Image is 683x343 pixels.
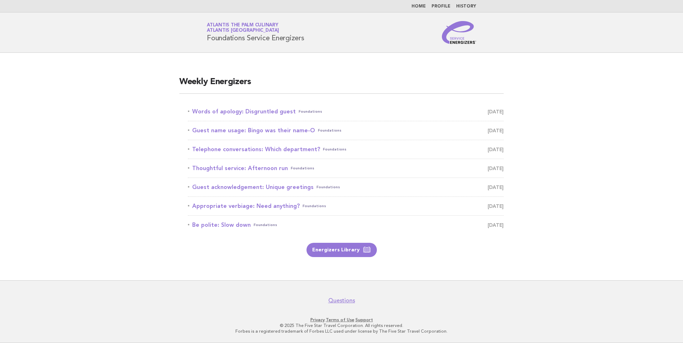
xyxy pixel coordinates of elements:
[188,201,504,211] a: Appropriate verbiage: Need anything?Foundations [DATE]
[488,201,504,211] span: [DATE]
[123,317,560,323] p: · ·
[316,182,340,192] span: Foundations
[306,243,377,257] a: Energizers Library
[328,297,355,304] a: Questions
[188,144,504,154] a: Telephone conversations: Which department?Foundations [DATE]
[488,163,504,173] span: [DATE]
[488,107,504,117] span: [DATE]
[254,220,277,230] span: Foundations
[123,323,560,328] p: © 2025 The Five Star Travel Corporation. All rights reserved.
[123,328,560,334] p: Forbes is a registered trademark of Forbes LLC used under license by The Five Star Travel Corpora...
[456,4,476,9] a: History
[318,126,341,135] span: Foundations
[188,126,504,135] a: Guest name usage: Bingo was their name-OFoundations [DATE]
[188,220,504,230] a: Be polite: Slow downFoundations [DATE]
[488,182,504,192] span: [DATE]
[326,317,354,322] a: Terms of Use
[303,201,326,211] span: Foundations
[188,163,504,173] a: Thoughtful service: Afternoon runFoundations [DATE]
[291,163,314,173] span: Foundations
[179,76,504,94] h2: Weekly Energizers
[188,182,504,192] a: Guest acknowledgement: Unique greetingsFoundations [DATE]
[207,23,279,33] a: Atlantis The Palm CulinaryAtlantis [GEOGRAPHIC_DATA]
[207,29,279,33] span: Atlantis [GEOGRAPHIC_DATA]
[488,126,504,135] span: [DATE]
[207,23,304,42] h1: Foundations Service Energizers
[432,4,450,9] a: Profile
[299,107,322,117] span: Foundations
[442,21,476,44] img: Service Energizers
[188,107,504,117] a: Words of apology: Disgruntled guestFoundations [DATE]
[310,317,325,322] a: Privacy
[323,144,347,154] span: Foundations
[488,220,504,230] span: [DATE]
[412,4,426,9] a: Home
[355,317,373,322] a: Support
[488,144,504,154] span: [DATE]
